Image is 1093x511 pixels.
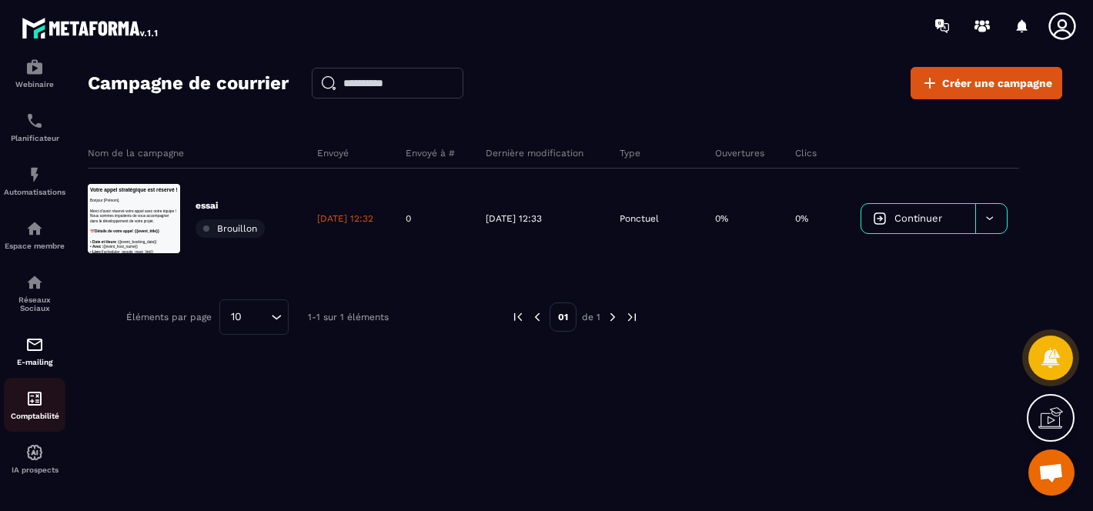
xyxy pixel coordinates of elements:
a: automationsautomationsEspace membre [4,208,65,262]
p: Espace membre [4,242,65,250]
img: accountant [25,389,44,408]
span: 10 [226,309,247,326]
p: Éléments par page [126,312,212,322]
p: essai [196,199,265,212]
p: 📅 [8,150,300,167]
p: E-mailing [4,358,65,366]
img: automations [25,165,44,184]
a: social-networksocial-networkRéseaux Sociaux [4,262,65,324]
h2: Campagne de courrier [88,68,289,99]
img: social-network [25,273,44,292]
a: Ouvrir le chat [1028,449,1075,496]
p: de 1 [582,311,600,323]
p: Type [620,147,640,159]
span: Créer une campagne [942,75,1052,91]
img: next [606,310,620,324]
img: automations [25,219,44,238]
p: Merci d’avoir réservé votre appel avec notre équipe ! Nous sommes impatients de vous accompagner ... [8,82,300,133]
img: logo [22,14,160,42]
p: Ponctuel [620,212,659,225]
p: 0% [715,212,728,225]
div: Search for option [219,299,289,335]
strong: Votre appel stratégique est réservé ! [8,9,299,28]
p: Réseaux Sociaux [4,296,65,312]
p: Nom de la campagne [88,147,184,159]
img: email [25,336,44,354]
img: prev [530,310,544,324]
img: automations [25,58,44,76]
img: automations [25,443,44,462]
p: Clics [795,147,817,159]
strong: Date et Heure : [15,186,102,199]
p: 0% [795,212,808,225]
p: Planificateur [4,134,65,142]
img: icon [873,212,887,225]
input: Search for option [247,309,267,326]
span: Brouillon [217,223,257,234]
a: accountantaccountantComptabilité [4,378,65,432]
p: Dernière modification [486,147,583,159]
img: next [625,310,639,324]
strong: Avec : [15,203,52,216]
p: • {{event_host_name}} [8,202,300,219]
a: Créer une campagne [911,67,1062,99]
a: schedulerschedulerPlanificateur [4,100,65,154]
img: prev [511,310,525,324]
p: Ouvertures [715,147,764,159]
p: • [8,219,300,236]
a: automationsautomationsWebinaire [4,46,65,100]
p: Webinaire [4,80,65,89]
p: 1-1 sur 1 éléments [308,312,389,322]
a: Continuer [861,204,974,233]
strong: Détails de votre appel :{{event_title}} [23,152,238,165]
p: Bonjour [Prénom], [8,47,300,64]
p: [DATE] 12:32 [317,212,373,225]
p: Automatisations [4,188,65,196]
a: emailemailE-mailing [4,324,65,378]
p: [DATE] 12:33 [486,212,542,225]
p: • {{event_booking_date}} [8,185,300,202]
a: automationsautomationsAutomatisations [4,154,65,208]
span: Continuer [894,212,942,224]
p: 01 [550,302,577,332]
strong: Lien: [15,221,45,234]
span: {{scheduler_google_meet_link}} [12,221,219,234]
p: Envoyé à # [406,147,455,159]
p: IA prospects [4,466,65,474]
p: Comptabilité [4,412,65,420]
img: scheduler [25,112,44,130]
p: Envoyé [317,147,349,159]
p: 0 [406,212,411,225]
